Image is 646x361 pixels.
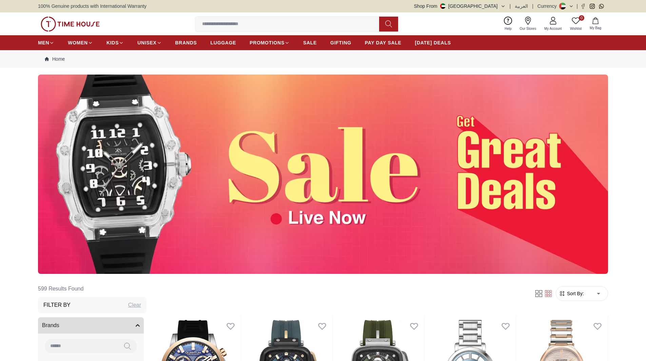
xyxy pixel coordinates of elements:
button: العربية [515,3,528,9]
div: Currency [537,3,560,9]
span: PROMOTIONS [250,39,285,46]
img: United Arab Emirates [440,3,446,9]
span: | [532,3,533,9]
a: Instagram [590,4,595,9]
span: Our Stores [517,26,539,31]
a: PROMOTIONS [250,37,290,49]
span: PAY DAY SALE [365,39,402,46]
a: Help [501,15,516,33]
span: My Bag [587,25,604,31]
a: Facebook [581,4,586,9]
img: ... [41,17,100,32]
a: PAY DAY SALE [365,37,402,49]
a: Our Stores [516,15,540,33]
span: MEN [38,39,49,46]
span: GIFTING [330,39,351,46]
span: Wishlist [567,26,584,31]
span: Help [502,26,514,31]
span: [DATE] DEALS [415,39,451,46]
span: 0 [579,15,584,21]
span: My Account [542,26,565,31]
a: UNISEX [137,37,161,49]
h3: Filter By [43,301,71,309]
a: 0Wishlist [566,15,586,33]
a: WOMEN [68,37,93,49]
span: Brands [42,321,59,329]
a: BRANDS [175,37,197,49]
span: KIDS [106,39,119,46]
a: [DATE] DEALS [415,37,451,49]
a: LUGGAGE [211,37,236,49]
h6: 599 Results Found [38,281,146,297]
span: | [576,3,578,9]
img: ... [38,75,608,274]
a: GIFTING [330,37,351,49]
a: Home [45,56,65,62]
a: Whatsapp [599,4,604,9]
span: BRANDS [175,39,197,46]
a: SALE [303,37,317,49]
span: WOMEN [68,39,88,46]
a: MEN [38,37,54,49]
span: SALE [303,39,317,46]
button: Brands [38,317,144,334]
button: Sort By: [559,290,584,297]
button: Shop From[GEOGRAPHIC_DATA] [414,3,506,9]
span: 100% Genuine products with International Warranty [38,3,146,9]
a: KIDS [106,37,124,49]
span: | [510,3,511,9]
span: LUGGAGE [211,39,236,46]
span: UNISEX [137,39,156,46]
span: Sort By: [566,290,584,297]
nav: Breadcrumb [38,50,608,68]
button: My Bag [586,16,605,32]
div: Clear [128,301,141,309]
